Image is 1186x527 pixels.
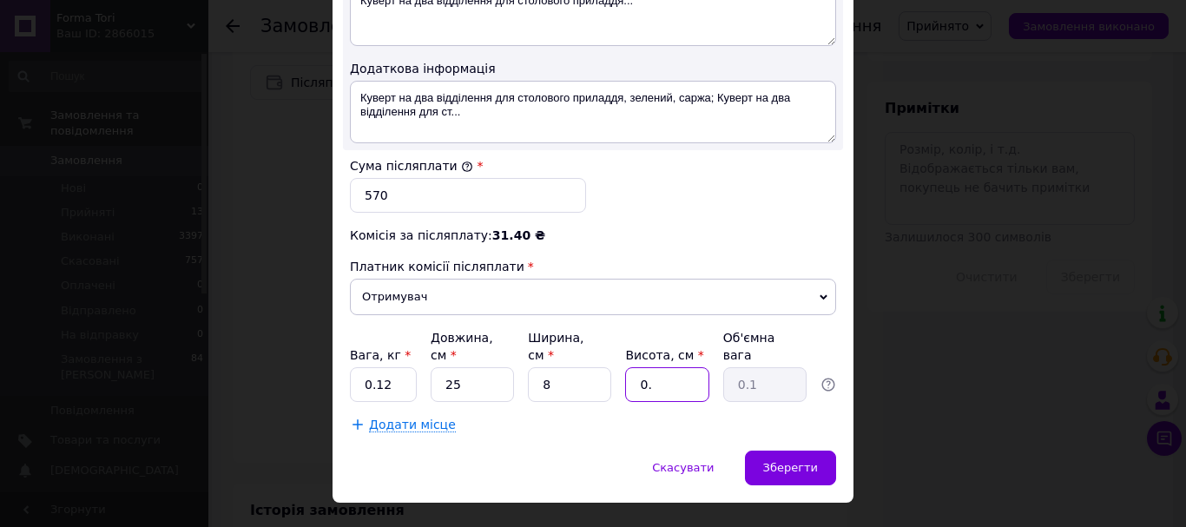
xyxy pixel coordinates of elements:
[652,461,714,474] span: Скасувати
[492,228,545,242] span: 31.40 ₴
[350,279,836,315] span: Отримувач
[350,60,836,77] div: Додаткова інформація
[350,159,473,173] label: Сума післяплати
[350,348,411,362] label: Вага, кг
[369,418,456,432] span: Додати місце
[350,227,836,244] div: Комісія за післяплату:
[723,329,807,364] div: Об'ємна вага
[431,331,493,362] label: Довжина, см
[763,461,818,474] span: Зберегти
[625,348,703,362] label: Висота, см
[528,331,583,362] label: Ширина, см
[350,260,524,273] span: Платник комісії післяплати
[350,81,836,143] textarea: Куверт на два відділення для столового приладдя, зелений, саржа; Куверт на два відділення для ст...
